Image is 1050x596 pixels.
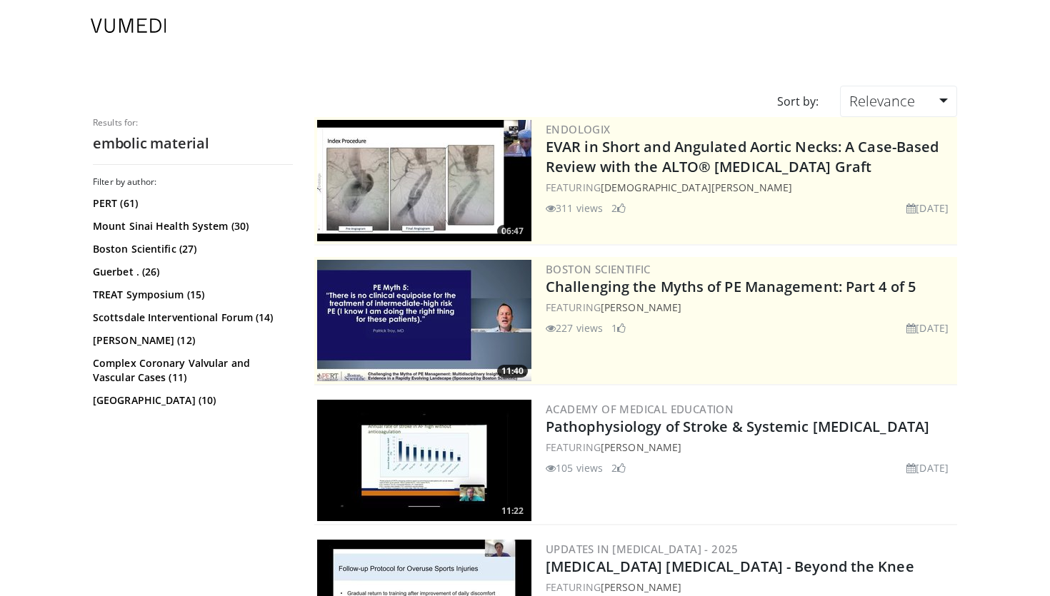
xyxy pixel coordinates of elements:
[546,557,914,576] a: [MEDICAL_DATA] [MEDICAL_DATA] - Beyond the Knee
[546,417,929,436] a: Pathophysiology of Stroke & Systemic [MEDICAL_DATA]
[766,86,829,117] div: Sort by:
[849,91,915,111] span: Relevance
[93,393,289,408] a: [GEOGRAPHIC_DATA] (10)
[546,122,611,136] a: Endologix
[93,356,289,385] a: Complex Coronary Valvular and Vascular Cases (11)
[611,201,626,216] li: 2
[546,402,734,416] a: Academy of Medical Education
[906,460,949,475] li: [DATE]
[317,400,531,521] a: 11:22
[906,201,949,216] li: [DATE]
[93,265,289,279] a: Guerbet . (26)
[93,176,293,188] h3: Filter by author:
[546,440,954,455] div: FEATURING
[93,196,289,211] a: PERT (61)
[93,288,289,302] a: TREAT Symposium (15)
[546,277,916,296] a: Challenging the Myths of PE Management: Part 4 of 5
[93,219,289,233] a: Mount Sinai Health System (30)
[546,180,954,195] div: FEATURING
[317,120,531,241] a: 06:47
[317,260,531,381] a: 11:40
[546,580,954,595] div: FEATURING
[601,181,792,194] a: [DEMOGRAPHIC_DATA][PERSON_NAME]
[93,310,289,325] a: Scottsdale Interventional Forum (14)
[601,580,681,594] a: [PERSON_NAME]
[546,460,603,475] li: 105 views
[317,260,531,381] img: d5b042fb-44bd-4213-87e0-b0808e5010e8.300x170_q85_crop-smart_upscale.jpg
[546,300,954,315] div: FEATURING
[91,19,166,33] img: VuMedi Logo
[546,201,603,216] li: 311 views
[546,262,651,276] a: Boston Scientific
[497,365,528,378] span: 11:40
[611,460,626,475] li: 2
[497,225,528,238] span: 06:47
[840,86,957,117] a: Relevance
[906,320,949,335] li: [DATE]
[601,300,681,314] a: [PERSON_NAME]
[93,134,293,153] h2: embolic material
[546,320,603,335] li: 227 views
[317,120,531,241] img: 155c12f0-1e07-46e7-993d-58b0602714b1.300x170_q85_crop-smart_upscale.jpg
[601,440,681,454] a: [PERSON_NAME]
[93,333,289,348] a: [PERSON_NAME] (12)
[317,400,531,521] img: 0656b238-5ffd-4008-81e9-e74cf4a4ce7a.300x170_q85_crop-smart_upscale.jpg
[546,137,939,176] a: EVAR in Short and Angulated Aortic Necks: A Case-Based Review with the ALTO® [MEDICAL_DATA] Graft
[497,505,528,517] span: 11:22
[93,242,289,256] a: Boston Scientific (27)
[93,117,293,128] p: Results for:
[611,320,626,335] li: 1
[546,542,739,556] a: Updates in [MEDICAL_DATA] - 2025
